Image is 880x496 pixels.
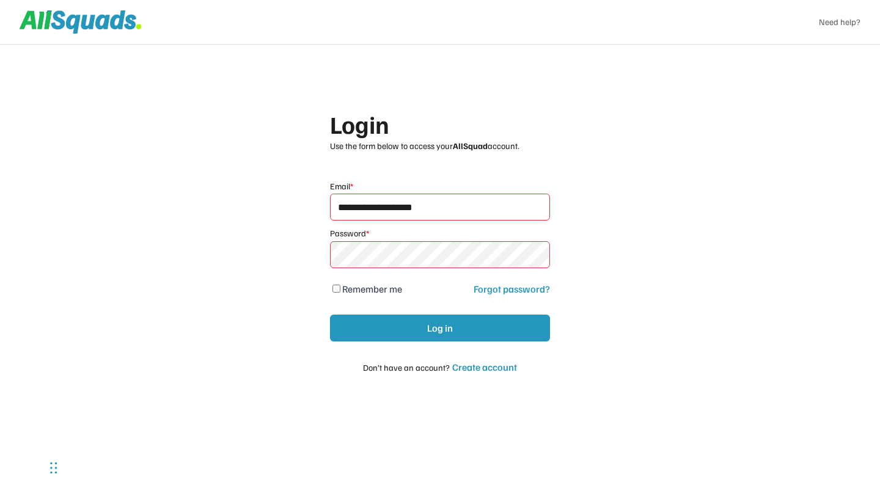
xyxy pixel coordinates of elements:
div: Don’t have an account? [363,361,450,374]
div: Create account [452,361,517,373]
button: Log in [330,315,550,341]
label: Remember me [342,283,402,295]
strong: AllSquad [453,140,488,151]
div: Email [330,181,353,192]
a: Need help? [819,16,860,27]
div: Forgot password? [474,283,550,295]
div: Login [330,110,550,138]
div: Password [330,228,369,239]
div: Use the form below to access your account. [330,140,550,151]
